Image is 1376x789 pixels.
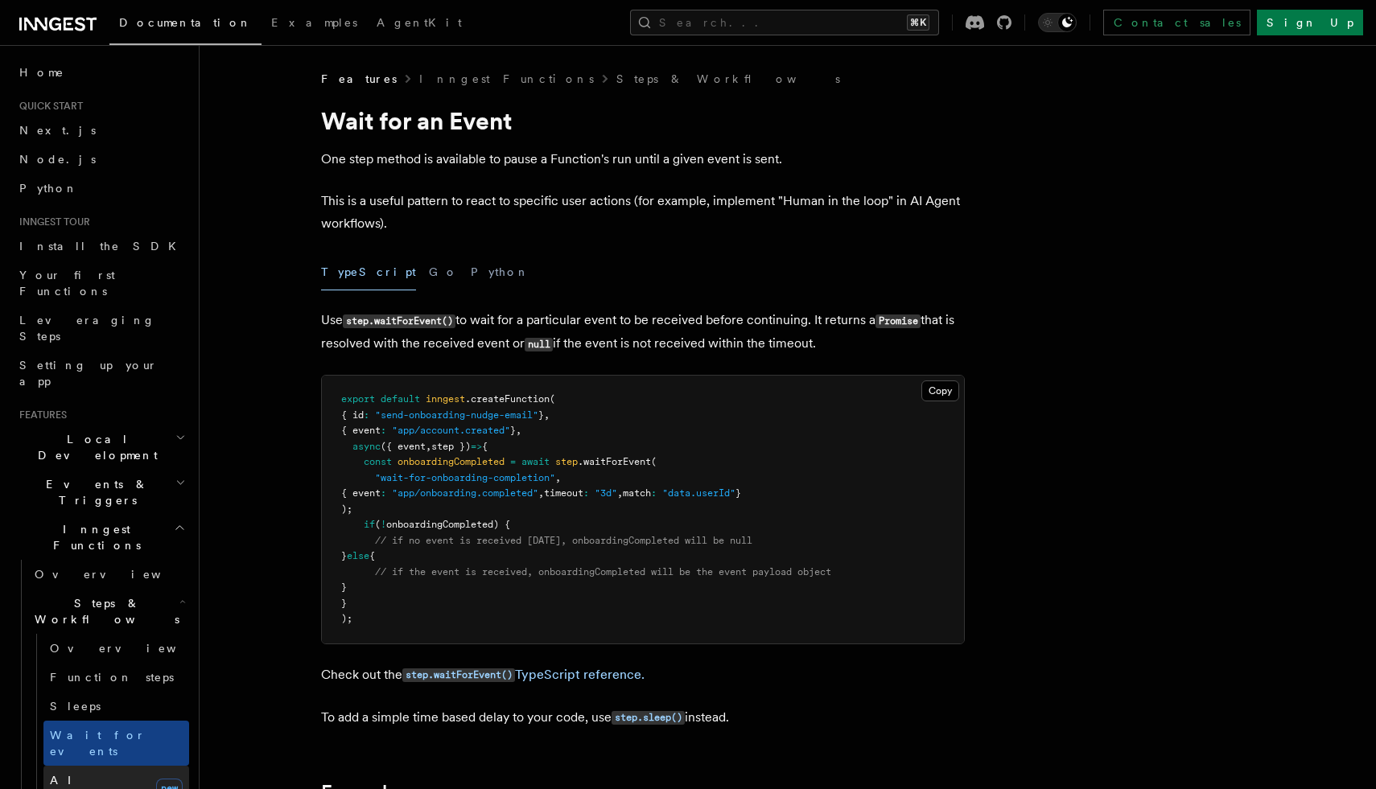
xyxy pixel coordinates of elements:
button: Events & Triggers [13,470,189,515]
span: "app/onboarding.completed" [392,487,538,499]
span: export [341,393,375,405]
span: Overview [35,568,200,581]
span: } [510,425,516,436]
a: Documentation [109,5,262,45]
p: This is a useful pattern to react to specific user actions (for example, implement "Human in the ... [321,190,965,235]
code: Promise [875,314,921,328]
span: // if the event is received, onboardingCompleted will be the event payload object [375,566,831,577]
span: { id [341,409,364,421]
button: Inngest Functions [13,515,189,560]
p: One step method is available to pause a Function's run until a given event is sent. [321,148,965,171]
span: Examples [271,16,357,29]
span: "send-onboarding-nudge-email" [375,409,538,421]
a: Home [13,58,189,87]
span: } [341,550,347,561]
span: "wait-for-onboarding-completion" [375,472,555,483]
button: TypeScript [321,254,416,290]
span: // if no event is received [DATE], onboardingCompleted will be null [375,535,752,546]
button: Copy [921,380,959,401]
span: } [341,581,347,593]
span: match [623,487,651,499]
span: Wait for events [50,729,146,758]
button: Steps & Workflows [28,589,189,634]
a: Wait for events [43,721,189,766]
span: AgentKit [377,16,462,29]
span: ({ event [381,441,426,452]
span: ); [341,613,352,624]
span: async [352,441,381,452]
kbd: ⌘K [907,14,929,31]
span: await [521,456,550,467]
a: step.waitForEvent()TypeScript reference. [402,667,645,682]
span: : [651,487,657,499]
a: step.sleep() [612,709,685,725]
span: const [364,456,392,467]
span: } [735,487,741,499]
span: } [538,409,544,421]
span: Node.js [19,153,96,166]
span: , [555,472,561,483]
button: Python [471,254,529,290]
span: , [426,441,431,452]
p: Check out the [321,664,965,687]
span: default [381,393,420,405]
a: Inngest Functions [419,71,594,87]
code: step.sleep() [612,711,685,725]
span: { [369,550,375,561]
span: Features [13,409,67,421]
a: Examples [262,5,367,43]
a: Install the SDK [13,232,189,261]
span: "app/account.created" [392,425,510,436]
a: Setting up your app [13,351,189,396]
span: Inngest Functions [13,521,174,553]
span: ); [341,503,352,515]
span: Function steps [50,671,174,684]
a: Your first Functions [13,261,189,306]
span: else [347,550,369,561]
span: timeout [544,487,583,499]
span: , [617,487,623,499]
span: { event [341,487,381,499]
span: .waitForEvent [578,456,651,467]
span: Steps & Workflows [28,595,179,627]
a: Overview [28,560,189,589]
span: .createFunction [465,393,550,405]
span: => [471,441,482,452]
span: step [555,456,578,467]
p: To add a simple time based delay to your code, use instead. [321,706,965,729]
a: Contact sales [1103,10,1250,35]
span: Setting up your app [19,359,158,388]
span: onboardingCompleted) { [386,519,510,530]
span: : [381,425,386,436]
a: Leveraging Steps [13,306,189,351]
button: Toggle dark mode [1038,13,1077,32]
button: Local Development [13,425,189,470]
span: Home [19,64,64,80]
span: Local Development [13,431,175,463]
button: Go [429,254,458,290]
span: Sleeps [50,700,101,713]
p: Use to wait for a particular event to be received before continuing. It returns a that is resolve... [321,309,965,355]
span: : [583,487,589,499]
span: Inngest tour [13,216,90,228]
span: "data.userId" [662,487,735,499]
span: inngest [426,393,465,405]
span: Leveraging Steps [19,314,155,343]
a: Function steps [43,663,189,692]
span: ( [375,519,381,530]
span: Next.js [19,124,96,137]
code: step.waitForEvent() [402,668,515,682]
span: Events & Triggers [13,476,175,508]
a: Sleeps [43,692,189,721]
span: Documentation [119,16,252,29]
span: } [341,598,347,609]
a: Node.js [13,145,189,174]
span: Quick start [13,100,83,113]
span: : [364,409,369,421]
span: "3d" [595,487,617,499]
code: null [525,338,553,351]
span: if [364,519,375,530]
span: onboardingCompleted [398,456,505,467]
span: , [516,425,521,436]
span: step }) [431,441,471,452]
